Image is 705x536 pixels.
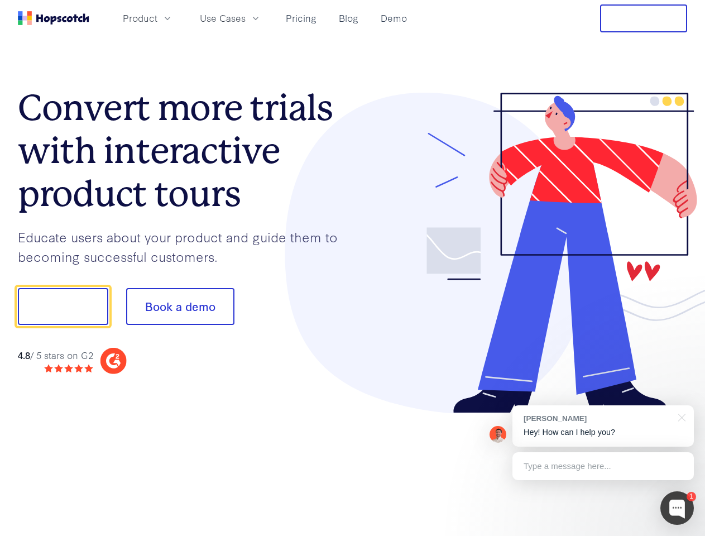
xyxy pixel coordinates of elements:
a: Pricing [281,9,321,27]
div: Type a message here... [512,452,694,480]
button: Free Trial [600,4,687,32]
button: Use Cases [193,9,268,27]
p: Educate users about your product and guide them to becoming successful customers. [18,227,353,266]
a: Demo [376,9,411,27]
button: Book a demo [126,288,234,325]
button: Product [116,9,180,27]
span: Use Cases [200,11,246,25]
div: / 5 stars on G2 [18,348,93,362]
div: 1 [687,492,696,501]
p: Hey! How can I help you? [524,427,683,438]
span: Product [123,11,157,25]
img: Mark Spera [490,426,506,443]
h1: Convert more trials with interactive product tours [18,87,353,215]
a: Blog [334,9,363,27]
div: [PERSON_NAME] [524,413,672,424]
strong: 4.8 [18,348,30,361]
button: Show me! [18,288,108,325]
a: Home [18,11,89,25]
